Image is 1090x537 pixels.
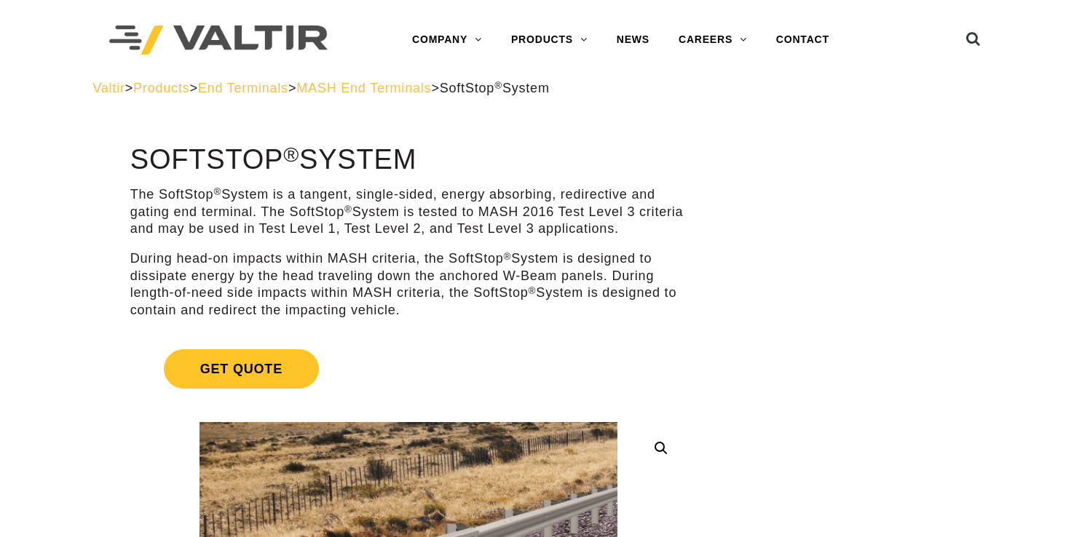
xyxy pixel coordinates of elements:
[130,186,687,237] p: The SoftStop System is a tangent, single-sided, energy absorbing, redirective and gating end term...
[92,80,998,97] div: > > > >
[648,435,674,461] a: 🔍
[213,186,221,197] sup: ®
[296,81,431,95] a: MASH End Terminals
[130,145,687,175] h1: SoftStop System
[283,143,299,166] sup: ®
[109,25,328,55] img: Valtir
[164,349,319,389] span: Get Quote
[529,285,537,296] sup: ®
[133,81,189,95] a: Products
[504,251,512,262] sup: ®
[130,250,687,319] p: During head-on impacts within MASH criteria, the SoftStop System is designed to dissipate energy ...
[198,81,288,95] a: End Terminals
[344,204,352,215] sup: ®
[762,25,844,55] a: CONTACT
[602,25,664,55] a: NEWS
[398,25,497,55] a: COMPANY
[130,332,687,406] a: Get Quote
[494,80,502,91] sup: ®
[92,81,125,95] a: Valtir
[664,25,762,55] a: CAREERS
[497,25,602,55] a: PRODUCTS
[440,81,550,95] span: SoftStop System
